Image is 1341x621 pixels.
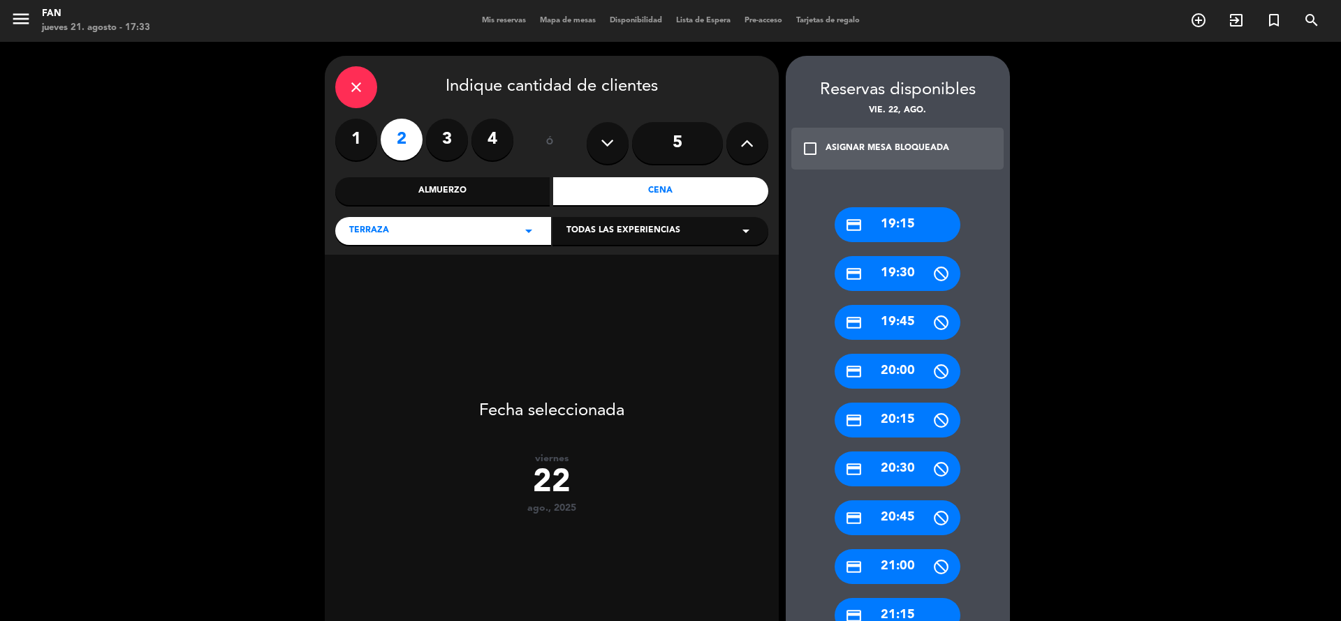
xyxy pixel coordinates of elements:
[1228,12,1245,29] i: exit_to_app
[381,119,423,160] label: 2
[1190,12,1207,29] i: add_circle_outline
[845,412,863,429] i: credit_card
[10,8,31,29] i: menu
[520,223,537,239] i: arrow_drop_down
[42,21,150,35] div: jueves 21. agosto - 17:33
[1303,12,1320,29] i: search
[845,314,863,331] i: credit_card
[786,104,1010,118] div: vie. 22, ago.
[669,17,738,24] span: Lista de Espera
[527,119,573,167] div: ó
[533,17,603,24] span: Mapa de mesas
[603,17,669,24] span: Disponibilidad
[348,79,365,96] i: close
[826,142,949,156] div: ASIGNAR MESA BLOQUEADA
[349,224,389,238] span: Terraza
[835,305,960,340] div: 19:45
[335,177,550,205] div: Almuerzo
[325,465,779,502] div: 22
[553,177,768,205] div: Cena
[426,119,468,160] label: 3
[845,509,863,527] i: credit_card
[335,119,377,160] label: 1
[471,119,513,160] label: 4
[835,207,960,242] div: 19:15
[835,354,960,389] div: 20:00
[738,17,789,24] span: Pre-acceso
[42,7,150,21] div: Fan
[845,265,863,283] i: credit_card
[845,461,863,478] i: credit_card
[475,17,533,24] span: Mis reservas
[786,77,1010,104] div: Reservas disponibles
[802,140,819,157] i: check_box_outline_blank
[835,256,960,291] div: 19:30
[566,224,680,238] span: Todas las experiencias
[845,558,863,576] i: credit_card
[845,363,863,380] i: credit_card
[325,453,779,465] div: viernes
[789,17,867,24] span: Tarjetas de regalo
[325,502,779,514] div: ago., 2025
[835,500,960,535] div: 20:45
[845,216,863,234] i: credit_card
[335,66,768,108] div: Indique cantidad de clientes
[325,380,779,425] div: Fecha seleccionada
[738,223,754,239] i: arrow_drop_down
[10,8,31,34] button: menu
[835,403,960,437] div: 20:15
[1266,12,1282,29] i: turned_in_not
[835,549,960,584] div: 21:00
[835,451,960,486] div: 20:30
